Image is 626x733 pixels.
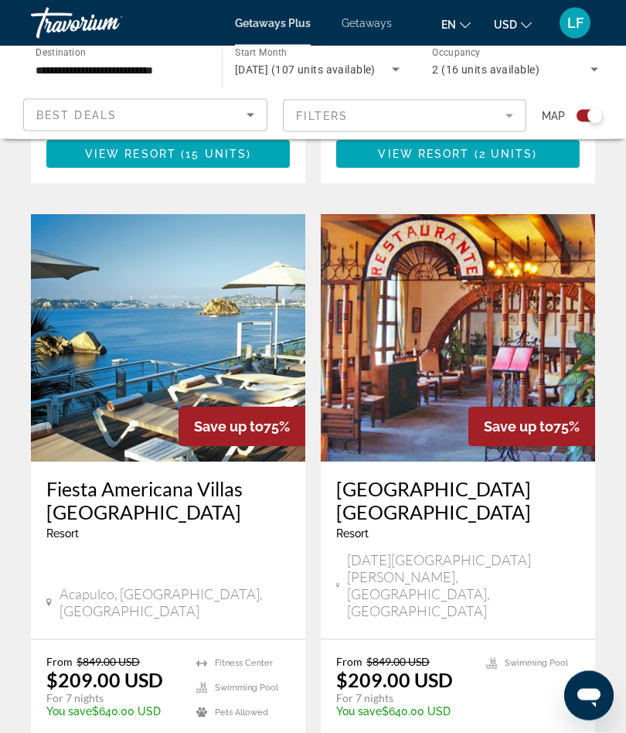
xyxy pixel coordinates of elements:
span: From [46,656,73,669]
span: View Resort [378,148,469,161]
span: 2 (16 units available) [432,63,539,76]
a: Getaways [342,17,392,29]
span: LF [567,15,583,31]
span: Save up to [194,419,264,435]
img: 0113O01X.jpg [321,215,595,462]
span: Fitness Center [215,659,273,669]
span: $849.00 USD [366,656,430,669]
span: Acapulco, [GEOGRAPHIC_DATA], [GEOGRAPHIC_DATA] [60,586,290,620]
p: $640.00 USD [336,706,471,718]
img: 6794E01L.jpg [31,215,305,462]
p: $209.00 USD [336,669,453,692]
span: Swimming Pool [215,684,278,694]
button: View Resort(2 units) [336,141,580,169]
p: $209.00 USD [46,669,163,692]
span: $849.00 USD [77,656,140,669]
span: Resort [336,528,369,540]
button: Change currency [494,13,532,36]
span: Start Month [235,48,287,59]
mat-select: Sort by [36,106,254,124]
span: Destination [36,47,86,58]
span: Swimming Pool [505,659,568,669]
span: You save [336,706,382,718]
button: Filter [283,99,527,133]
p: For 7 nights [46,692,181,706]
span: ( ) [470,148,538,161]
a: Fiesta Americana Villas [GEOGRAPHIC_DATA] [46,478,290,524]
span: en [441,19,456,31]
div: 75% [179,407,305,447]
span: Occupancy [432,48,481,59]
span: ( ) [176,148,251,161]
span: From [336,656,362,669]
span: Resort [46,528,79,540]
span: Save up to [484,419,553,435]
span: Map [542,105,565,127]
span: [DATE] (107 units available) [235,63,376,76]
div: 75% [468,407,595,447]
span: You save [46,706,92,718]
span: [DATE][GEOGRAPHIC_DATA][PERSON_NAME], [GEOGRAPHIC_DATA], [GEOGRAPHIC_DATA] [347,552,580,620]
a: [GEOGRAPHIC_DATA] [GEOGRAPHIC_DATA] [336,478,580,524]
iframe: Button to launch messaging window [564,671,614,721]
span: 2 units [479,148,533,161]
p: $640.00 USD [46,706,181,718]
span: View Resort [85,148,176,161]
span: USD [494,19,517,31]
span: Pets Allowed [215,708,268,718]
button: View Resort(15 units) [46,141,290,169]
a: Getaways Plus [235,17,311,29]
span: 15 units [185,148,247,161]
p: For 7 nights [336,692,471,706]
button: Change language [441,13,471,36]
a: Travorium [31,3,185,43]
span: Best Deals [36,109,117,121]
button: User Menu [555,7,595,39]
